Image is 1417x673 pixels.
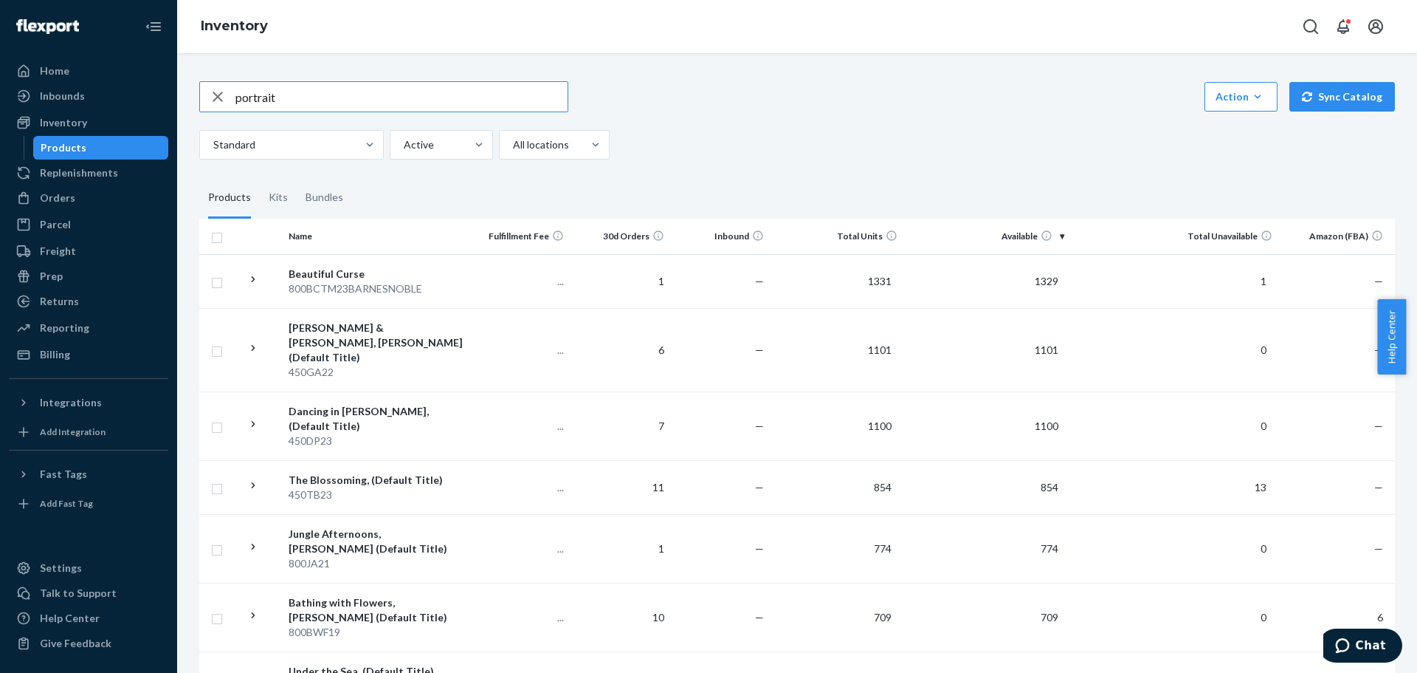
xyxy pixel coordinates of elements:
p: ... [476,480,564,495]
span: 0 [1255,420,1272,432]
span: — [1374,420,1383,432]
a: Products [33,136,169,160]
a: Inventory [9,111,168,134]
span: — [1374,481,1383,493]
td: 10 [570,583,669,652]
button: Integrations [9,391,168,414]
div: Talk to Support [40,586,117,601]
a: Inbounds [9,84,168,108]
th: 30d Orders [570,219,669,254]
p: ... [476,610,564,625]
div: Bundles [306,177,343,219]
div: [PERSON_NAME] & [PERSON_NAME], [PERSON_NAME] (Default Title) [289,321,464,365]
div: 450DP23 [289,434,464,448]
button: Close Navigation [139,12,168,41]
td: 6 [570,308,669,392]
div: The Blossoming, (Default Title) [289,473,464,488]
td: 7 [570,392,669,460]
p: ... [476,343,564,358]
button: Open Search Box [1296,12,1325,41]
div: 800BWF19 [289,625,464,640]
div: Kits [269,177,288,219]
button: Open notifications [1328,12,1358,41]
div: Help Center [40,611,100,626]
input: Search inventory by name or sku [235,82,568,112]
span: 0 [1255,611,1272,624]
a: Replenishments [9,161,168,185]
a: Home [9,59,168,83]
button: Fast Tags [9,462,168,486]
div: Fast Tags [40,467,87,482]
a: Settings [9,556,168,580]
div: Inventory [40,115,87,130]
th: Inbound [670,219,770,254]
span: — [1374,542,1383,555]
span: 1101 [1029,344,1064,356]
span: 1331 [862,275,897,287]
a: Inventory [201,18,268,34]
div: Inbounds [40,89,85,103]
button: Sync Catalog [1289,82,1395,112]
span: 1100 [862,420,897,432]
div: Freight [40,244,76,259]
div: Products [41,140,86,155]
img: Flexport logo [16,19,79,34]
a: Returns [9,290,168,313]
div: Returns [40,294,79,309]
div: 800JA21 [289,556,464,571]
div: Home [40,64,69,78]
span: Help Center [1377,299,1406,375]
button: Give Feedback [9,632,168,655]
div: Dancing in [PERSON_NAME], (Default Title) [289,404,464,434]
a: Parcel [9,213,168,236]
div: Beautiful Curse [289,267,464,281]
a: Add Integration [9,420,168,444]
th: Total Unavailable [1070,219,1278,254]
button: Open account menu [1361,12,1390,41]
span: — [755,611,764,624]
div: 450GA22 [289,365,464,380]
span: 709 [868,611,897,624]
a: Freight [9,239,168,263]
iframe: Opens a widget where you can chat to one of our agents [1323,629,1402,666]
a: Orders [9,186,168,210]
div: Add Integration [40,426,106,438]
a: Add Fast Tag [9,492,168,516]
button: Talk to Support [9,581,168,605]
td: 1 [570,514,669,583]
span: 854 [1035,481,1064,493]
div: Add Fast Tag [40,497,93,510]
span: 0 [1255,542,1272,555]
span: — [1374,344,1383,356]
div: Action [1216,89,1266,104]
a: Help Center [9,607,168,630]
div: Orders [40,191,75,205]
span: 709 [1035,611,1064,624]
div: Settings [40,561,82,575]
div: 800BCTM23BARNESNOBLE [289,281,464,296]
span: 1329 [1029,275,1064,287]
span: — [1374,275,1383,287]
span: 1 [1255,275,1272,287]
th: Name [283,219,470,254]
span: — [755,275,764,287]
span: 13 [1249,481,1272,493]
div: Bathing with Flowers, [PERSON_NAME] (Default Title) [289,595,464,625]
div: Give Feedback [40,636,111,651]
div: Reporting [40,321,89,335]
p: ... [476,274,564,289]
button: Action [1204,82,1278,112]
span: 0 [1255,344,1272,356]
input: All locations [511,137,513,152]
div: Products [208,177,251,219]
div: 450TB23 [289,488,464,502]
ol: breadcrumbs [189,5,280,48]
div: Jungle Afternoons, [PERSON_NAME] (Default Title) [289,527,464,556]
input: Active [402,137,404,152]
td: 6 [1278,583,1395,652]
div: Billing [40,347,70,362]
span: 774 [1035,542,1064,555]
input: Standard [212,137,213,152]
td: 11 [570,460,669,514]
